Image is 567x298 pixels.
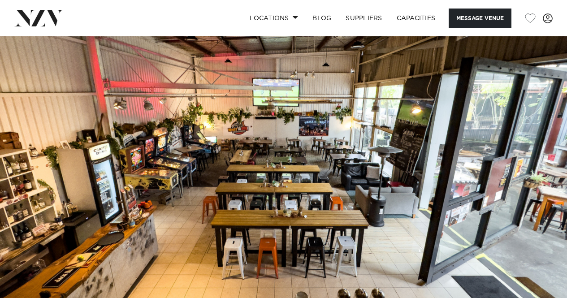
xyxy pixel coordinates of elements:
[305,9,338,28] a: BLOG
[390,9,443,28] a: Capacities
[449,9,511,28] button: Message Venue
[338,9,389,28] a: SUPPLIERS
[242,9,305,28] a: Locations
[14,10,63,26] img: nzv-logo.png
